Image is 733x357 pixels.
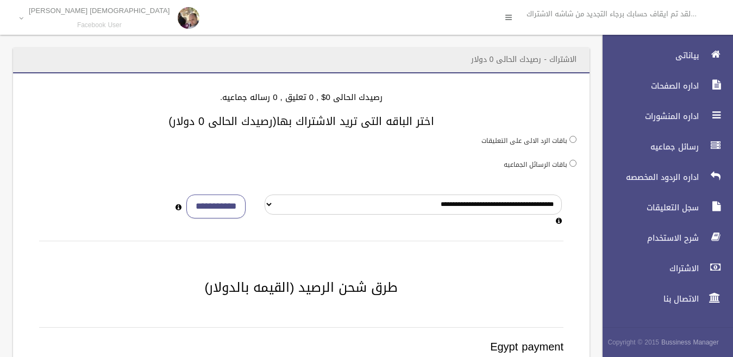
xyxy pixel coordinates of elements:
header: الاشتراك - رصيدك الحالى 0 دولار [458,49,590,70]
h3: اختر الباقه التى تريد الاشتراك بها(رصيدك الحالى 0 دولار) [26,115,577,127]
h3: Egypt payment [39,341,563,353]
span: اداره المنشورات [593,111,702,122]
a: رسائل جماعيه [593,135,733,159]
span: Copyright © 2015 [607,336,659,348]
a: اداره المنشورات [593,104,733,128]
span: شرح الاستخدام [593,233,702,243]
a: اداره الصفحات [593,74,733,98]
a: شرح الاستخدام [593,226,733,250]
a: اداره الردود المخصصه [593,165,733,189]
label: باقات الرسائل الجماعيه [504,159,567,171]
span: بياناتى [593,50,702,61]
span: رسائل جماعيه [593,141,702,152]
span: الاشتراك [593,263,702,274]
strong: Bussiness Manager [661,336,719,348]
label: باقات الرد الالى على التعليقات [481,135,567,147]
span: اداره الصفحات [593,80,702,91]
span: اداره الردود المخصصه [593,172,702,183]
small: Facebook User [29,21,170,29]
a: الاتصال بنا [593,287,733,311]
a: بياناتى [593,43,733,67]
span: سجل التعليقات [593,202,702,213]
a: الاشتراك [593,256,733,280]
a: سجل التعليقات [593,196,733,220]
span: الاتصال بنا [593,293,702,304]
h2: طرق شحن الرصيد (القيمه بالدولار) [26,280,577,295]
h4: رصيدك الحالى 0$ , 0 تعليق , 0 رساله جماعيه. [26,93,577,102]
p: [DEMOGRAPHIC_DATA] [PERSON_NAME] [29,7,170,15]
